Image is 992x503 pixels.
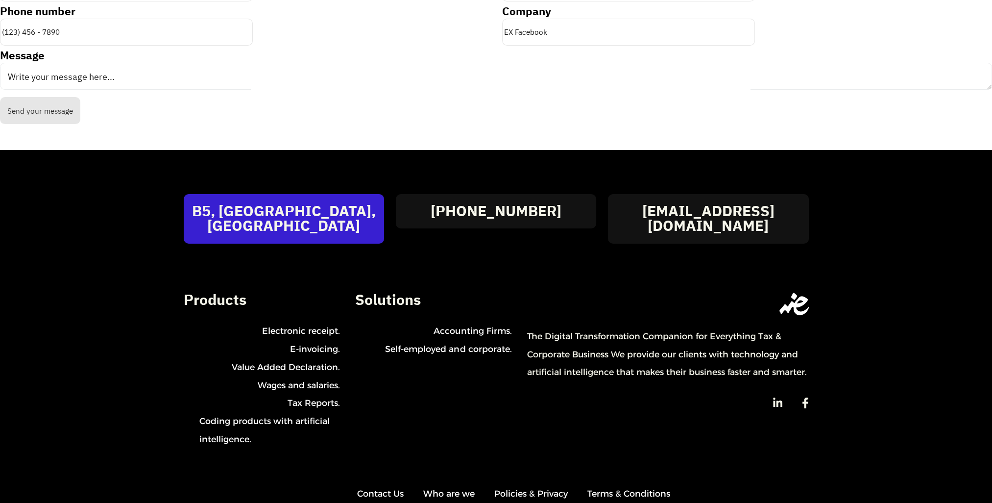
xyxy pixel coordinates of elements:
[418,485,475,503] a: Who are we
[489,485,568,503] a: Policies & Privacy
[431,204,561,219] a: [PHONE_NUMBER]
[232,358,340,377] span: Value Added Declaration.
[779,293,809,315] img: eDariba
[199,322,340,340] a: Electronic receipt.
[380,322,511,340] a: Accounting Firms.
[288,394,340,412] span: Tax Reports.
[199,394,340,412] a: Tax Reports.
[527,327,808,381] div: The Digital Transformation Companion for Everything Tax & Corporate Business We provide our clien...
[199,412,340,449] a: Coding products with artificial intelligence.
[262,322,340,340] span: Electronic receipt.
[429,322,511,340] span: Accounting Firms.
[184,293,340,307] h4: Products
[184,204,384,234] h4: B5, [GEOGRAPHIC_DATA], [GEOGRAPHIC_DATA]
[380,340,511,358] a: Self-employed and corporate.
[199,358,340,377] a: Value Added Declaration.
[355,293,511,307] h4: Solutions
[199,340,340,358] a: E-invoicing.
[258,377,340,395] span: Wages and salaries.
[502,3,551,20] font: Company
[290,340,340,358] span: E-invoicing.
[582,485,670,503] a: Terms & Conditions
[352,485,404,503] a: Contact Us
[199,377,340,395] a: Wages and salaries.
[502,19,755,46] input: EX Facebook
[608,204,808,234] a: [EMAIL_ADDRESS][DOMAIN_NAME]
